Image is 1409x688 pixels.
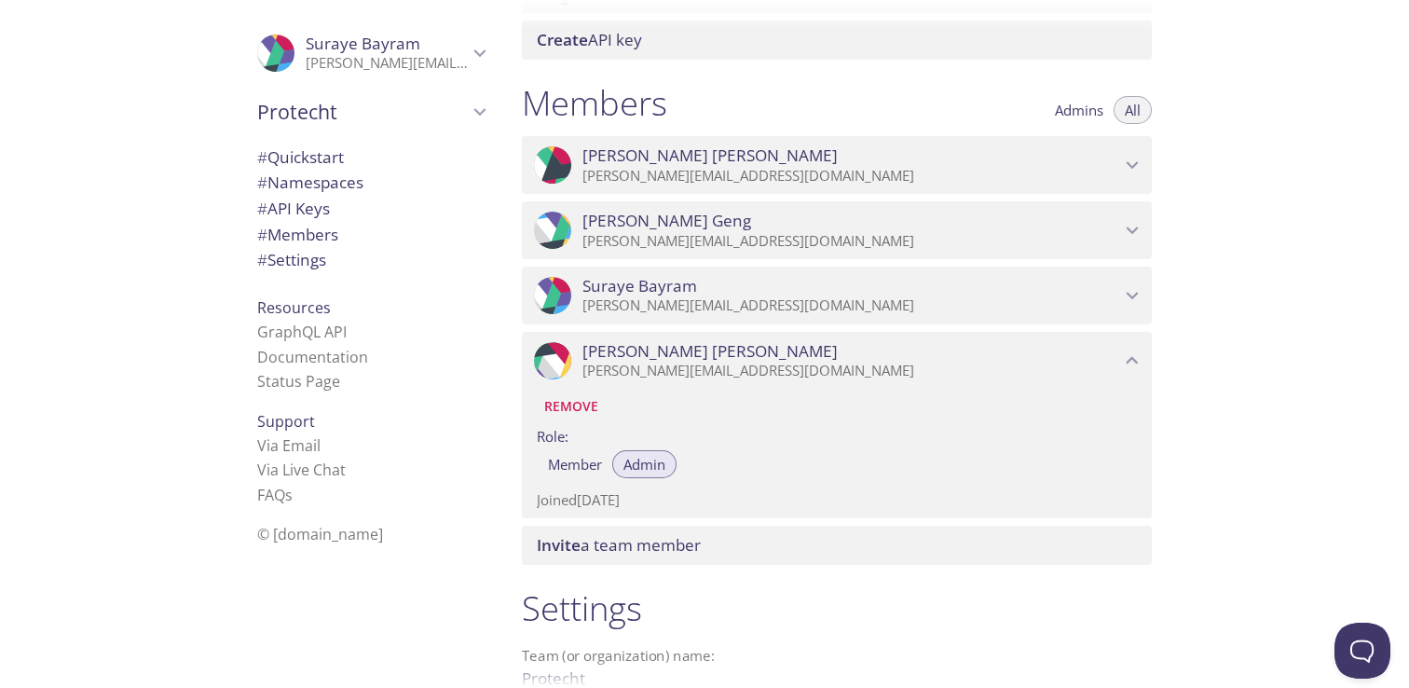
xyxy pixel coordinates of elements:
div: Create API Key [522,21,1152,60]
span: Protecht [257,99,468,125]
span: Quickstart [257,146,344,168]
div: Suraye Bayram [242,22,499,84]
div: Lance Geng [522,201,1152,259]
div: Jessica Ebert [522,332,1152,390]
span: Settings [257,249,326,270]
span: Remove [544,395,598,418]
span: Resources [257,297,331,318]
iframe: Help Scout Beacon - Open [1334,623,1390,679]
div: API Keys [242,196,499,222]
span: # [257,146,267,168]
div: Jake Hatfield [522,136,1152,194]
a: Via Email [257,435,321,456]
button: Admins [1044,96,1115,124]
a: Status Page [257,371,340,392]
p: [PERSON_NAME][EMAIL_ADDRESS][DOMAIN_NAME] [306,54,468,73]
span: a team member [537,534,701,556]
span: Support [257,411,315,432]
span: Invite [537,534,581,556]
div: Members [242,222,499,248]
button: Admin [612,450,677,478]
span: API key [537,29,642,50]
span: [PERSON_NAME] [PERSON_NAME] [582,341,838,362]
span: # [257,224,267,245]
span: s [285,485,293,505]
span: [PERSON_NAME] Geng [582,211,751,231]
span: # [257,198,267,219]
span: © [DOMAIN_NAME] [257,524,383,544]
div: Invite a team member [522,526,1152,565]
div: Suraye Bayram [522,267,1152,324]
p: [PERSON_NAME][EMAIL_ADDRESS][DOMAIN_NAME] [582,167,1120,186]
h1: Members [522,82,667,124]
p: [PERSON_NAME][EMAIL_ADDRESS][DOMAIN_NAME] [582,296,1120,315]
span: [PERSON_NAME] [PERSON_NAME] [582,145,838,166]
div: Team Settings [242,247,499,273]
span: API Keys [257,198,330,219]
button: All [1114,96,1152,124]
span: Namespaces [257,172,363,193]
button: Remove [537,392,606,421]
div: Protecht [242,88,499,136]
label: Role: [537,421,1137,448]
h1: Settings [522,587,1152,629]
p: [PERSON_NAME][EMAIL_ADDRESS][DOMAIN_NAME] [582,232,1120,251]
a: GraphQL API [257,322,347,342]
p: Joined [DATE] [537,490,1137,510]
a: Documentation [257,347,368,367]
span: Suraye Bayram [582,276,697,296]
span: Members [257,224,338,245]
div: Quickstart [242,144,499,171]
a: FAQ [257,485,293,505]
button: Member [537,450,613,478]
span: Suraye Bayram [306,33,420,54]
span: Create [537,29,588,50]
span: # [257,249,267,270]
label: Team (or organization) name: [522,649,716,663]
a: Via Live Chat [257,460,346,480]
p: [PERSON_NAME][EMAIL_ADDRESS][DOMAIN_NAME] [582,362,1120,380]
div: Namespaces [242,170,499,196]
span: # [257,172,267,193]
